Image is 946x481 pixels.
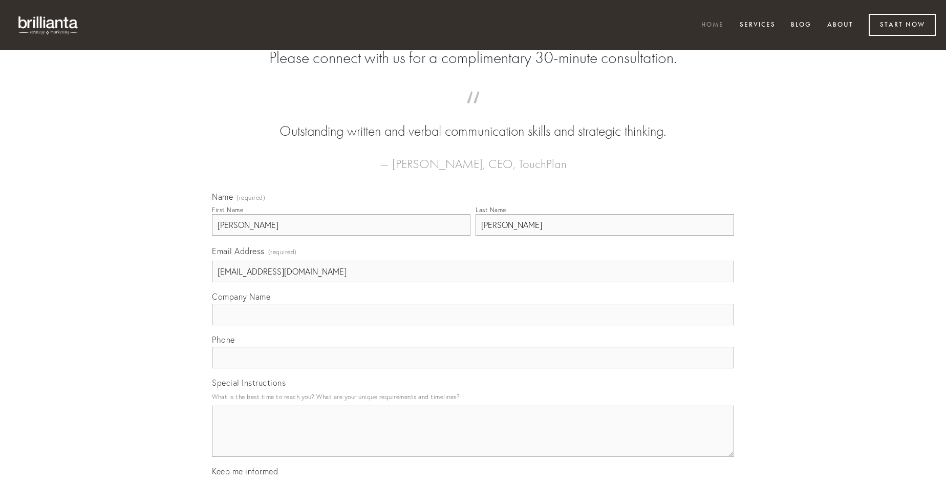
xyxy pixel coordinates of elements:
[821,17,860,34] a: About
[212,291,270,302] span: Company Name
[228,101,718,141] blockquote: Outstanding written and verbal communication skills and strategic thinking.
[212,378,286,388] span: Special Instructions
[784,17,818,34] a: Blog
[212,334,235,345] span: Phone
[228,141,718,174] figcaption: — [PERSON_NAME], CEO, TouchPlan
[212,466,278,476] span: Keep me informed
[236,195,265,201] span: (required)
[212,48,734,68] h2: Please connect with us for a complimentary 30-minute consultation.
[268,245,297,259] span: (required)
[695,17,730,34] a: Home
[212,246,265,256] span: Email Address
[476,206,506,214] div: Last Name
[228,101,718,121] span: “
[10,10,87,40] img: brillianta - research, strategy, marketing
[212,390,734,404] p: What is the best time to reach you? What are your unique requirements and timelines?
[869,14,936,36] a: Start Now
[212,192,233,202] span: Name
[733,17,782,34] a: Services
[212,206,243,214] div: First Name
